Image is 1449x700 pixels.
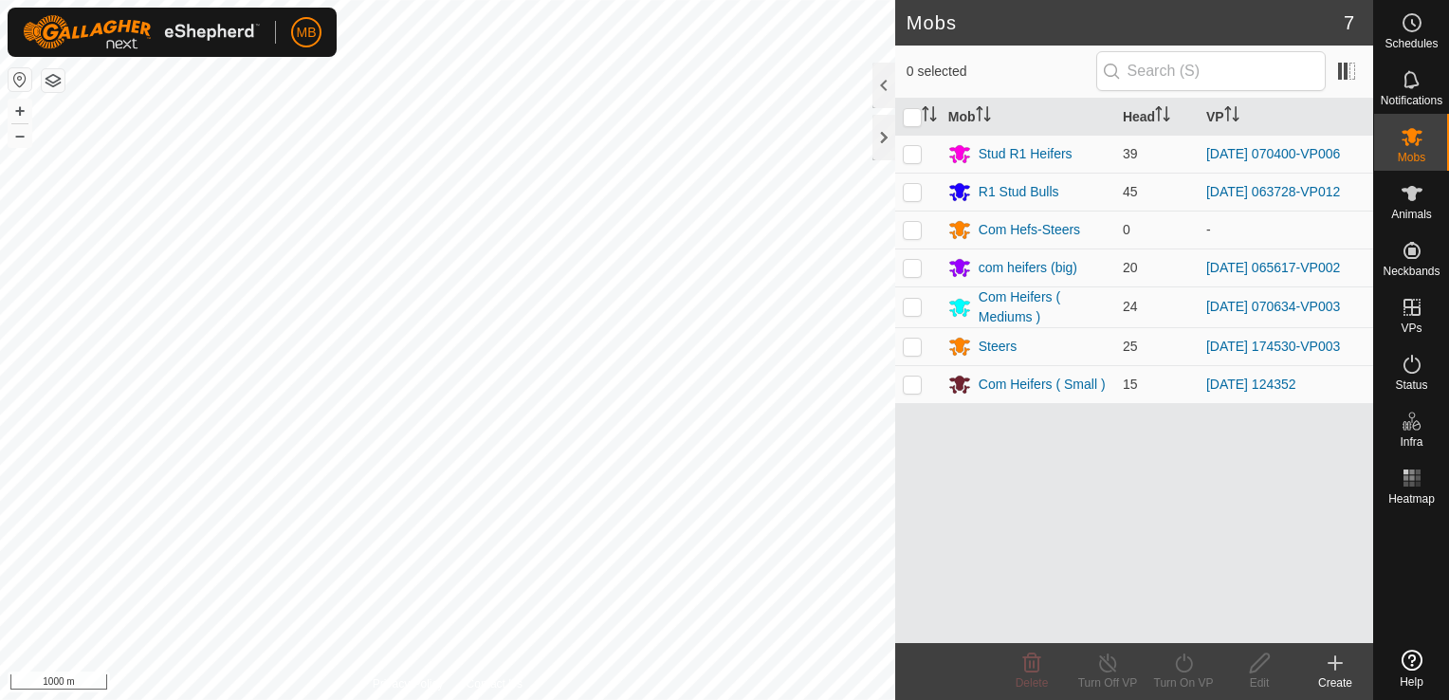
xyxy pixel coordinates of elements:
div: Com Heifers ( Small ) [979,375,1106,395]
div: Turn On VP [1146,674,1221,691]
div: com heifers (big) [979,258,1077,278]
span: 45 [1123,184,1138,199]
th: VP [1199,99,1373,136]
a: [DATE] 063728-VP012 [1206,184,1340,199]
p-sorticon: Activate to sort [922,109,937,124]
span: Mobs [1398,152,1425,163]
span: Notifications [1381,95,1442,106]
input: Search (S) [1096,51,1326,91]
span: Schedules [1385,38,1438,49]
span: 20 [1123,260,1138,275]
div: Turn Off VP [1070,674,1146,691]
th: Mob [941,99,1115,136]
span: Heatmap [1388,493,1435,505]
button: Map Layers [42,69,64,92]
a: [DATE] 070400-VP006 [1206,146,1340,161]
img: Gallagher Logo [23,15,260,49]
span: 0 [1123,222,1130,237]
div: Com Heifers ( Mediums ) [979,287,1108,327]
span: 15 [1123,377,1138,392]
a: [DATE] 070634-VP003 [1206,299,1340,314]
button: + [9,100,31,122]
div: Edit [1221,674,1297,691]
span: Status [1395,379,1427,391]
span: Infra [1400,436,1422,448]
a: [DATE] 124352 [1206,377,1296,392]
a: Privacy Policy [373,675,444,692]
span: 25 [1123,339,1138,354]
span: Animals [1391,209,1432,220]
p-sorticon: Activate to sort [1155,109,1170,124]
div: Create [1297,674,1373,691]
a: [DATE] 174530-VP003 [1206,339,1340,354]
p-sorticon: Activate to sort [1224,109,1239,124]
span: Neckbands [1383,266,1440,277]
a: Help [1374,642,1449,695]
span: Help [1400,676,1423,688]
span: MB [297,23,317,43]
a: Contact Us [467,675,523,692]
span: 24 [1123,299,1138,314]
div: R1 Stud Bulls [979,182,1059,202]
div: Com Hefs-Steers [979,220,1080,240]
span: 0 selected [907,62,1096,82]
th: Head [1115,99,1199,136]
span: VPs [1401,322,1421,334]
div: Steers [979,337,1017,357]
button: Reset Map [9,68,31,91]
p-sorticon: Activate to sort [976,109,991,124]
span: Delete [1016,676,1049,690]
h2: Mobs [907,11,1344,34]
span: 39 [1123,146,1138,161]
div: Stud R1 Heifers [979,144,1073,164]
a: [DATE] 065617-VP002 [1206,260,1340,275]
button: – [9,124,31,147]
td: - [1199,211,1373,249]
span: 7 [1344,9,1354,37]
